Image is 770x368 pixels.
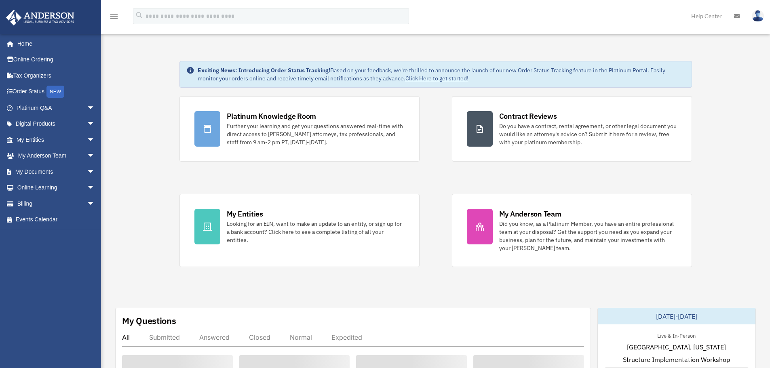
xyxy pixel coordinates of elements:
a: Online Learningarrow_drop_down [6,180,107,196]
a: My Entities Looking for an EIN, want to make an update to an entity, or sign up for a bank accoun... [179,194,420,267]
div: My Anderson Team [499,209,561,219]
a: My Anderson Team Did you know, as a Platinum Member, you have an entire professional team at your... [452,194,692,267]
a: menu [109,14,119,21]
span: arrow_drop_down [87,180,103,196]
div: Did you know, as a Platinum Member, you have an entire professional team at your disposal? Get th... [499,220,677,252]
a: Platinum Knowledge Room Further your learning and get your questions answered real-time with dire... [179,96,420,162]
i: menu [109,11,119,21]
span: arrow_drop_down [87,164,103,180]
div: Submitted [149,333,180,341]
div: My Entities [227,209,263,219]
span: arrow_drop_down [87,100,103,116]
div: Looking for an EIN, want to make an update to an entity, or sign up for a bank account? Click her... [227,220,405,244]
span: [GEOGRAPHIC_DATA], [US_STATE] [627,342,726,352]
strong: Exciting News: Introducing Order Status Tracking! [198,67,330,74]
a: Digital Productsarrow_drop_down [6,116,107,132]
div: Expedited [331,333,362,341]
a: Home [6,36,103,52]
div: Contract Reviews [499,111,557,121]
div: Live & In-Person [651,331,702,339]
div: NEW [46,86,64,98]
div: Normal [290,333,312,341]
div: Closed [249,333,270,341]
a: Events Calendar [6,212,107,228]
i: search [135,11,144,20]
span: arrow_drop_down [87,148,103,164]
a: My Anderson Teamarrow_drop_down [6,148,107,164]
a: My Entitiesarrow_drop_down [6,132,107,148]
a: Order StatusNEW [6,84,107,100]
a: Billingarrow_drop_down [6,196,107,212]
div: Answered [199,333,230,341]
a: Contract Reviews Do you have a contract, rental agreement, or other legal document you would like... [452,96,692,162]
div: Further your learning and get your questions answered real-time with direct access to [PERSON_NAM... [227,122,405,146]
span: arrow_drop_down [87,116,103,132]
div: Do you have a contract, rental agreement, or other legal document you would like an attorney's ad... [499,122,677,146]
a: Click Here to get started! [405,75,468,82]
div: All [122,333,130,341]
div: [DATE]-[DATE] [598,308,755,324]
div: Platinum Knowledge Room [227,111,316,121]
a: Platinum Q&Aarrow_drop_down [6,100,107,116]
div: My Questions [122,315,176,327]
span: arrow_drop_down [87,132,103,148]
img: Anderson Advisors Platinum Portal [4,10,77,25]
span: Structure Implementation Workshop [623,355,730,364]
a: Online Ordering [6,52,107,68]
span: arrow_drop_down [87,196,103,212]
a: Tax Organizers [6,67,107,84]
div: Based on your feedback, we're thrilled to announce the launch of our new Order Status Tracking fe... [198,66,685,82]
img: User Pic [752,10,764,22]
a: My Documentsarrow_drop_down [6,164,107,180]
